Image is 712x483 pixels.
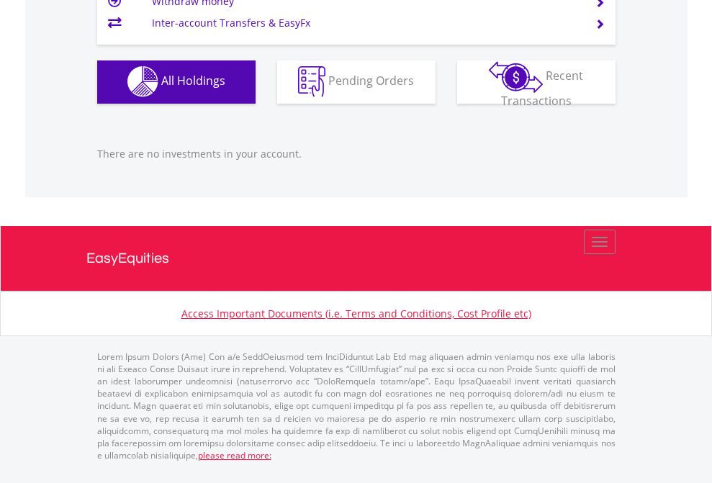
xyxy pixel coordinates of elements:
a: Access Important Documents (i.e. Terms and Conditions, Cost Profile etc) [181,307,531,320]
button: Pending Orders [277,60,436,104]
td: Inter-account Transfers & EasyFx [152,12,577,34]
img: pending_instructions-wht.png [298,66,325,97]
button: Recent Transactions [457,60,616,104]
span: Recent Transactions [501,68,584,109]
a: please read more: [198,449,271,461]
button: All Holdings [97,60,256,104]
img: transactions-zar-wht.png [489,61,543,93]
a: EasyEquities [86,226,626,291]
img: holdings-wht.png [127,66,158,97]
p: Lorem Ipsum Dolors (Ame) Con a/e SeddOeiusmod tem InciDiduntut Lab Etd mag aliquaen admin veniamq... [97,351,616,461]
p: There are no investments in your account. [97,147,616,161]
span: Pending Orders [328,73,414,89]
span: All Holdings [161,73,225,89]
